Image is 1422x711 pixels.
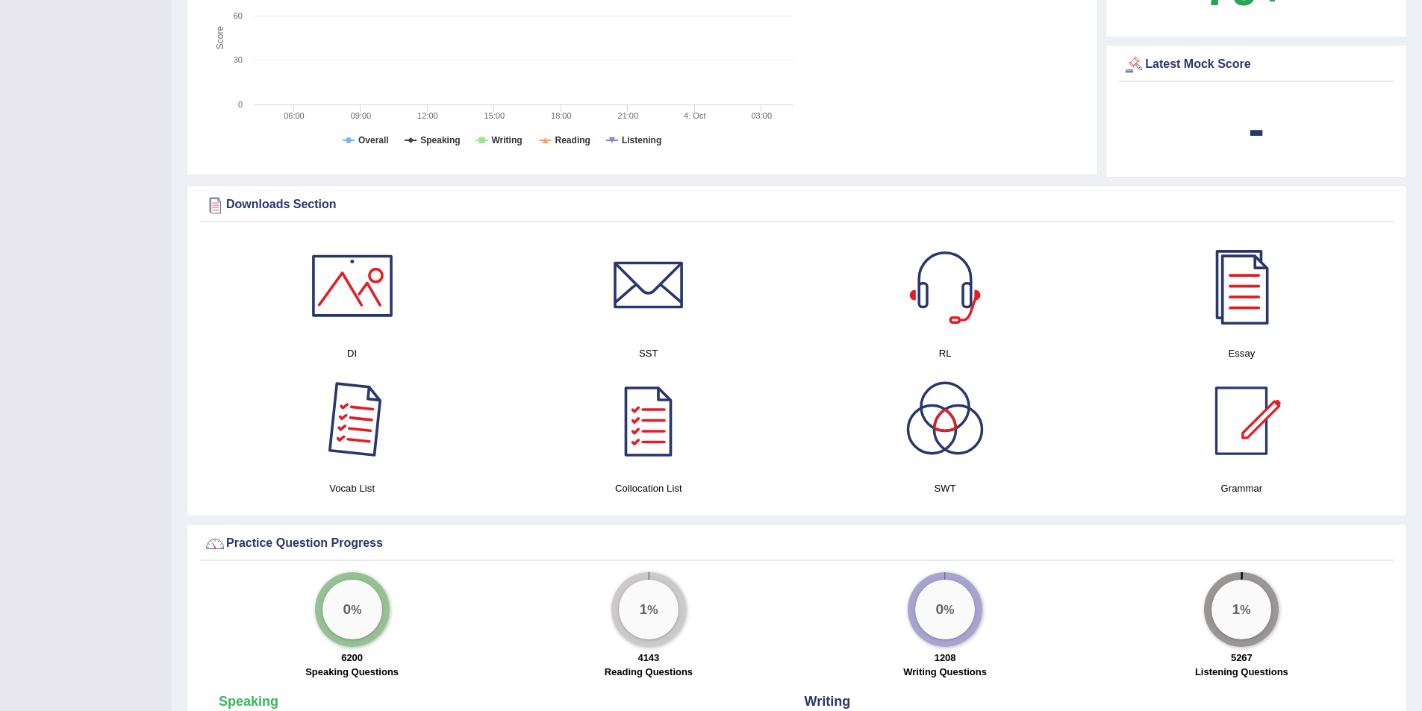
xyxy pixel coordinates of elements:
text: 21:00 [618,111,639,120]
big: 1 [639,601,647,617]
h4: Essay [1101,345,1382,361]
text: 18:00 [551,111,572,120]
strong: Speaking [219,694,278,709]
text: 30 [234,55,243,64]
tspan: 4. Oct [684,111,705,120]
strong: 4143 [637,652,659,663]
div: Practice Question Progress [204,533,1390,555]
tspan: Writing [491,135,522,145]
tspan: Overall [358,135,389,145]
h4: Collocation List [508,480,789,496]
text: 0 [238,100,243,109]
div: % [1211,580,1271,639]
big: 0 [343,601,351,617]
b: - [1248,101,1264,156]
label: Listening Questions [1195,665,1288,679]
text: 09:00 [351,111,372,120]
big: 0 [936,601,944,617]
label: Reading Questions [605,665,693,679]
h4: RL [805,345,1086,361]
text: 12:00 [417,111,438,120]
strong: 5267 [1231,652,1253,663]
label: Speaking Questions [305,665,399,679]
div: Downloads Section [204,194,1390,216]
text: 06:00 [284,111,305,120]
strong: 1208 [935,652,956,663]
h4: SST [508,345,789,361]
strong: 6200 [341,652,363,663]
h4: Vocab List [211,480,493,496]
label: Writing Questions [903,665,987,679]
div: Latest Mock Score [1123,54,1390,76]
tspan: Score [215,26,225,50]
div: % [619,580,679,639]
text: 03:00 [752,111,773,120]
text: 60 [234,11,243,20]
big: 1 [1232,601,1241,617]
tspan: Reading [555,135,590,145]
text: 15:00 [484,111,505,120]
h4: Grammar [1101,480,1382,496]
strong: Writing [805,694,851,709]
h4: SWT [805,480,1086,496]
div: % [322,580,382,639]
tspan: Listening [622,135,661,145]
h4: DI [211,345,493,361]
tspan: Speaking [420,135,460,145]
div: % [915,580,975,639]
